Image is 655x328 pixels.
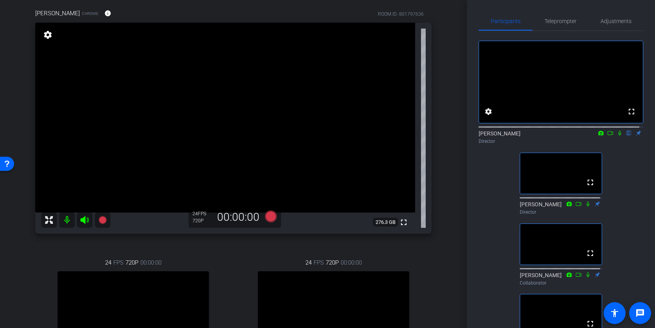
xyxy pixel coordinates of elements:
span: Chrome [82,11,98,16]
span: 24 [305,258,312,267]
span: 24 [105,258,111,267]
span: 00:00:00 [341,258,362,267]
span: FPS [198,211,206,216]
span: 276.3 GB [373,218,398,227]
div: [PERSON_NAME] [520,200,602,216]
span: 00:00:00 [140,258,161,267]
span: FPS [314,258,324,267]
mat-icon: fullscreen [586,249,595,258]
div: Director [520,209,602,216]
div: 24 [192,211,212,217]
mat-icon: fullscreen [586,178,595,187]
span: [PERSON_NAME] [35,9,80,18]
div: Director [479,138,643,145]
span: 720P [125,258,138,267]
mat-icon: settings [484,107,493,116]
div: [PERSON_NAME] [479,130,643,145]
div: Collaborator [520,279,602,287]
span: 720P [326,258,339,267]
mat-icon: settings [42,30,53,40]
mat-icon: fullscreen [627,107,636,116]
div: 720P [192,218,212,224]
mat-icon: message [635,308,645,318]
mat-icon: fullscreen [399,218,408,227]
mat-icon: flip [624,129,634,136]
div: ROOM ID: 801797636 [378,11,424,18]
mat-icon: accessibility [610,308,619,318]
div: 00:00:00 [212,211,265,224]
span: Adjustments [601,18,631,24]
mat-icon: info [104,10,111,17]
span: Teleprompter [544,18,577,24]
div: [PERSON_NAME] [520,271,602,287]
span: Participants [491,18,521,24]
span: FPS [113,258,123,267]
